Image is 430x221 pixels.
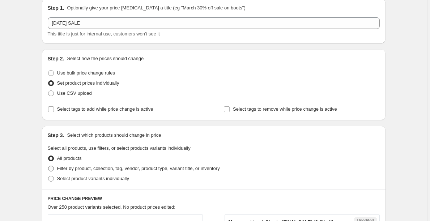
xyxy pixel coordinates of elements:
p: Select how the prices should change [67,55,144,62]
span: Select tags to add while price change is active [57,106,153,112]
h6: PRICE CHANGE PREVIEW [48,196,380,201]
h2: Step 2. [48,55,64,62]
span: This title is just for internal use, customers won't see it [48,31,160,37]
span: Use bulk price change rules [57,70,115,76]
span: Use CSV upload [57,90,92,96]
span: Filter by product, collection, tag, vendor, product type, variant title, or inventory [57,166,220,171]
span: Set product prices individually [57,80,119,86]
p: Select which products should change in price [67,132,161,139]
span: Over 250 product variants selected. No product prices edited: [48,204,175,210]
span: Select tags to remove while price change is active [233,106,337,112]
h2: Step 1. [48,4,64,12]
span: Select product variants individually [57,176,129,181]
span: Select all products, use filters, or select products variants individually [48,145,191,151]
p: Optionally give your price [MEDICAL_DATA] a title (eg "March 30% off sale on boots") [67,4,245,12]
h2: Step 3. [48,132,64,139]
input: 30% off holiday sale [48,17,380,29]
span: All products [57,156,82,161]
